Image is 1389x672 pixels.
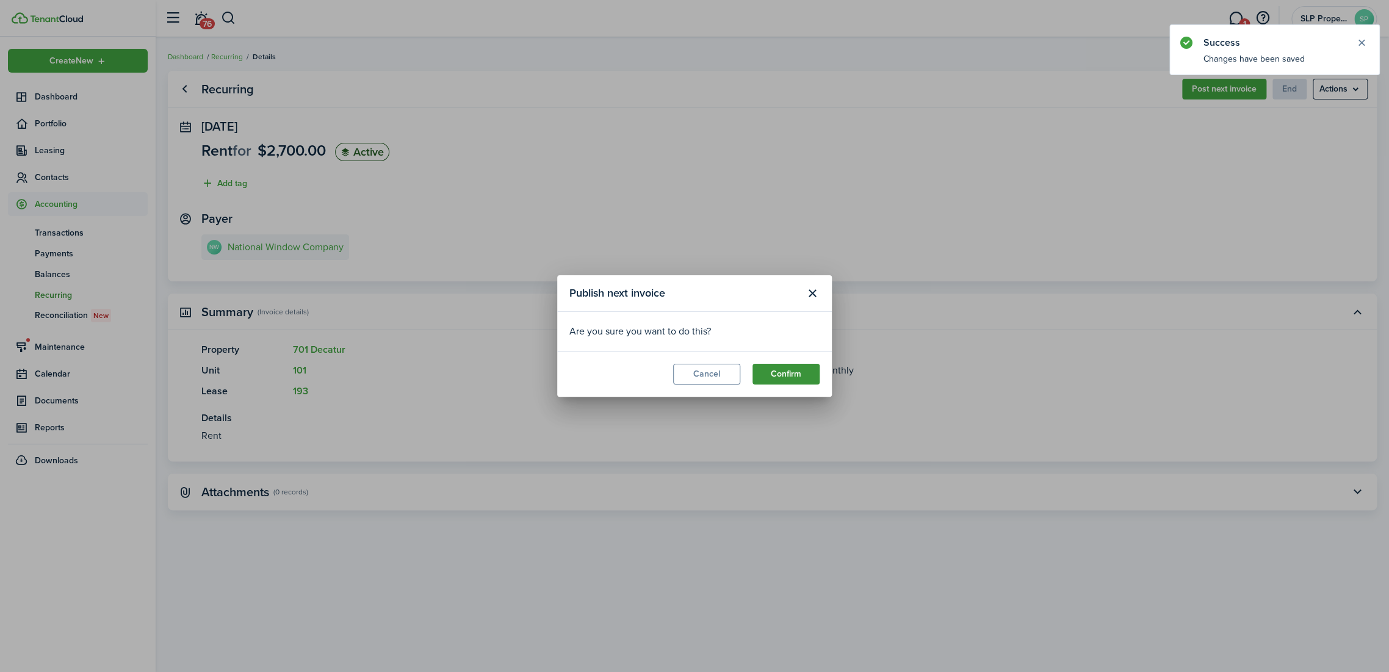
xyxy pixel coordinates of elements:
[1353,34,1370,51] button: Close notify
[673,364,740,385] button: Cancel
[1203,35,1344,50] notify-title: Success
[802,283,823,304] button: Close modal
[1170,52,1379,74] notify-body: Changes have been saved
[569,324,820,339] div: Are you sure you want to do this?
[569,285,665,302] span: Publish next invoice
[752,364,820,385] button: Confirm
